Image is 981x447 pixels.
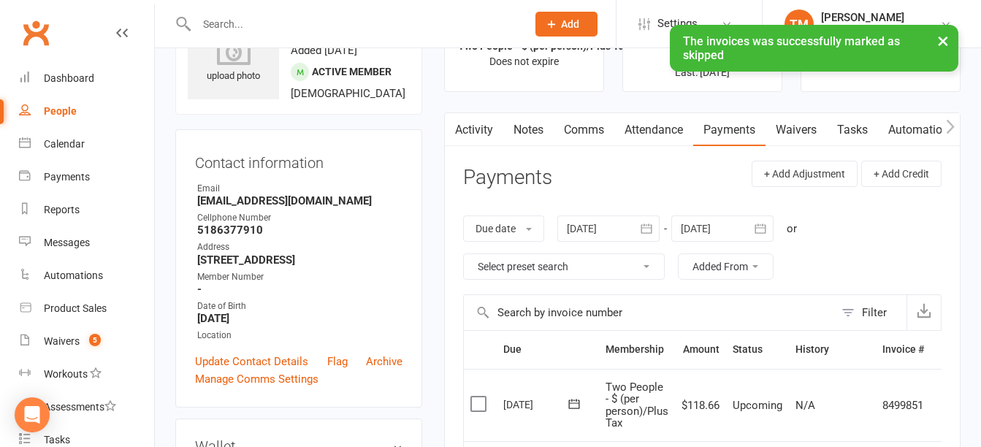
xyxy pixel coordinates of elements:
a: Activity [445,113,503,147]
div: TM [785,9,814,39]
td: 8499851 [876,369,931,441]
strong: [DATE] [197,312,402,325]
div: Cellphone Number [197,211,402,225]
button: Added From [678,253,774,280]
strong: [STREET_ADDRESS] [197,253,402,267]
button: + Add Adjustment [752,161,858,187]
th: Due [497,331,599,368]
button: × [930,25,956,56]
a: Messages [19,226,154,259]
span: Upcoming [733,399,782,412]
strong: [EMAIL_ADDRESS][DOMAIN_NAME] [197,194,402,207]
div: Product Sales [44,302,107,314]
td: $118.66 [675,369,726,441]
a: Product Sales [19,292,154,325]
div: Calendar [44,138,85,150]
a: Automations [19,259,154,292]
a: Comms [554,113,614,147]
button: Due date [463,215,544,242]
a: Reports [19,194,154,226]
strong: 5186377910 [197,223,402,237]
div: Tasks [44,434,70,446]
a: Tasks [827,113,878,147]
div: Waivers [44,335,80,347]
button: Add [535,12,598,37]
div: Reports [44,204,80,215]
span: 5 [89,334,101,346]
button: + Add Credit [861,161,942,187]
div: [PERSON_NAME] [821,11,904,24]
a: Automations [878,113,965,147]
a: Clubworx [18,15,54,51]
a: Attendance [614,113,693,147]
th: Invoice # [876,331,931,368]
th: Membership [599,331,675,368]
div: Location [197,329,402,343]
a: Archive [366,353,402,370]
th: Amount [675,331,726,368]
a: Calendar [19,128,154,161]
th: History [789,331,876,368]
div: BUC Fitness [821,24,904,37]
div: Member Number [197,270,402,284]
div: or [787,220,797,237]
div: Open Intercom Messenger [15,397,50,432]
span: Settings [657,7,698,40]
a: Waivers 5 [19,325,154,358]
a: Assessments [19,391,154,424]
div: People [44,105,77,117]
h3: Payments [463,167,552,189]
button: Filter [834,295,906,330]
a: Dashboard [19,62,154,95]
div: Address [197,240,402,254]
a: Manage Comms Settings [195,370,318,388]
div: Filter [862,304,887,321]
strong: - [197,283,402,296]
input: Search by invoice number [464,295,834,330]
div: Email [197,182,402,196]
div: Automations [44,270,103,281]
div: Payments [44,171,90,183]
h3: Contact information [195,149,402,171]
div: Messages [44,237,90,248]
span: N/A [795,399,815,412]
div: Date of Birth [197,299,402,313]
div: Dashboard [44,72,94,84]
span: Two People - $ (per person)/Plus Tax [606,381,668,430]
a: Workouts [19,358,154,391]
span: [DEMOGRAPHIC_DATA] [291,87,405,100]
a: Waivers [766,113,827,147]
a: Flag [327,353,348,370]
div: The invoices was successfully marked as skipped [670,25,958,72]
a: Payments [19,161,154,194]
div: Workouts [44,368,88,380]
input: Search... [192,14,516,34]
a: People [19,95,154,128]
span: Add [561,18,579,30]
div: Assessments [44,401,116,413]
a: Update Contact Details [195,353,308,370]
th: Status [726,331,789,368]
a: Notes [503,113,554,147]
a: Payments [693,113,766,147]
div: [DATE] [503,393,570,416]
